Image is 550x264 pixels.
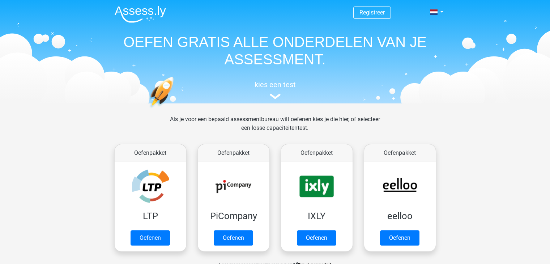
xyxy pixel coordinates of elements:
img: Assessly [115,6,166,23]
h5: kies een test [109,80,442,89]
div: Als je voor een bepaald assessmentbureau wilt oefenen kies je die hier, of selecteer een losse ca... [164,115,386,141]
h1: OEFEN GRATIS ALLE ONDERDELEN VAN JE ASSESSMENT. [109,33,442,68]
a: Oefenen [297,230,336,246]
a: kies een test [109,80,442,99]
img: oefenen [149,77,202,142]
a: Oefenen [131,230,170,246]
a: Registreer [359,9,385,16]
a: Oefenen [214,230,253,246]
img: assessment [270,94,281,99]
a: Oefenen [380,230,419,246]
